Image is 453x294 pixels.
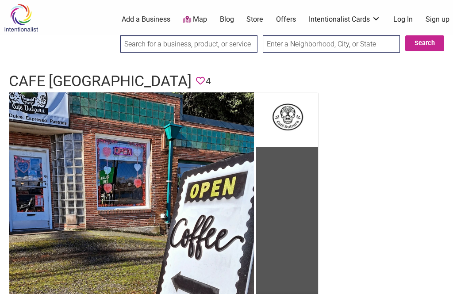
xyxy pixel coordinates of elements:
a: Add a Business [122,15,170,24]
a: Map [183,15,207,25]
a: Store [246,15,263,24]
h1: Cafe [GEOGRAPHIC_DATA] [9,71,192,92]
a: Offers [276,15,296,24]
a: Intentionalist Cards [309,15,380,24]
input: Enter a Neighborhood, City, or State [263,35,400,53]
a: Sign up [426,15,449,24]
span: 4 [206,74,211,88]
a: Log In [393,15,413,24]
button: Search [405,35,444,51]
a: Blog [220,15,234,24]
input: Search for a business, product, or service [120,35,257,53]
